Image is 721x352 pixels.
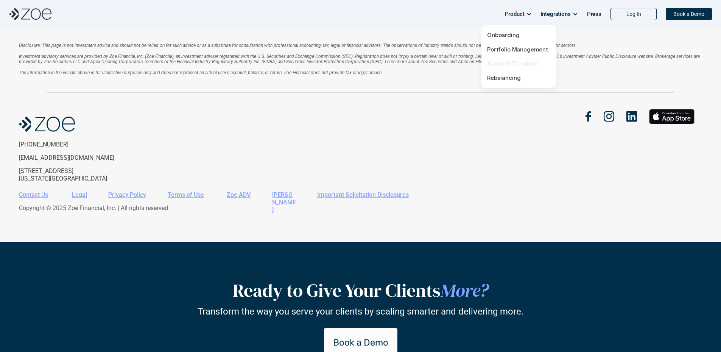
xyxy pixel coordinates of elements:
[19,191,48,198] a: Contact Us
[587,8,601,20] p: Press
[673,11,704,17] p: Book a Demo
[108,191,146,198] a: Privacy Policy
[19,167,143,182] p: [STREET_ADDRESS] [US_STATE][GEOGRAPHIC_DATA]
[168,191,204,198] a: Terms of Use
[487,31,520,39] a: Onboarding
[19,204,696,212] p: Copyright © 2025 Zoe Financial, Inc. | All rights reserved
[19,43,577,48] em: Disclosure: This page is not investment advice and should not be relied on for such advice or as ...
[19,54,701,64] em: Investment advisory services are provided by Zoe Financial, Inc. (Zoe Financial), an investment a...
[441,278,489,303] span: More?
[626,11,641,17] p: Log In
[19,70,383,75] em: The information in the visuals above is for illustrative purposes only and does not represent an ...
[610,8,657,20] a: Log In
[317,191,409,198] a: Important Solicitation Disclosures
[487,46,548,53] a: Portfolio Management
[19,141,143,148] p: [PHONE_NUMBER]
[227,191,251,198] a: Zoe ADV
[72,191,87,198] a: Legal
[666,8,712,20] a: Book a Demo
[19,154,143,161] p: [EMAIL_ADDRESS][DOMAIN_NAME]
[171,280,550,302] h2: Ready to Give Your Clients
[198,306,523,317] p: Transform the way you serve your clients by scaling smarter and delivering more.
[487,60,539,67] a: Account Transition
[272,191,296,213] a: [PERSON_NAME]
[505,8,525,20] p: Product
[333,337,388,348] p: Book a Demo
[487,74,520,81] a: Rebalancing
[541,8,571,20] p: Integrations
